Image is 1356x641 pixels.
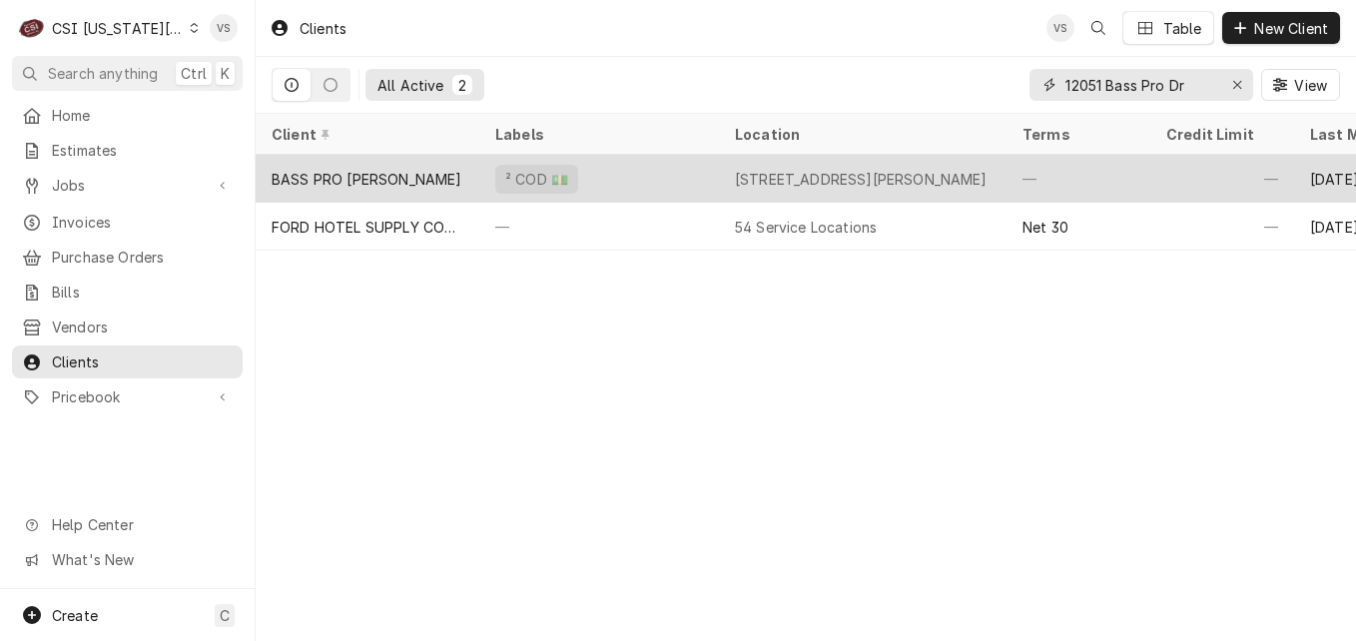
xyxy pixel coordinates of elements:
span: What's New [52,549,231,570]
span: Help Center [52,514,231,535]
a: Invoices [12,206,243,239]
div: All Active [377,75,444,96]
span: Bills [52,282,233,303]
span: Jobs [52,175,203,196]
button: Erase input [1221,69,1253,101]
div: BASS PRO [PERSON_NAME] [272,169,462,190]
div: Table [1163,18,1202,39]
div: — [1007,155,1150,203]
span: Invoices [52,212,233,233]
button: View [1261,69,1340,101]
div: Net 30 [1022,217,1068,238]
div: Vicky Stuesse's Avatar [1046,14,1074,42]
span: New Client [1250,18,1332,39]
div: CSI [US_STATE][GEOGRAPHIC_DATA] [52,18,184,39]
div: [STREET_ADDRESS][PERSON_NAME] [735,169,988,190]
div: 54 Service Locations [735,217,877,238]
div: ² COD 💵 [503,169,570,190]
button: Search anythingCtrlK [12,56,243,91]
a: Clients [12,345,243,378]
div: Location [735,124,991,145]
div: — [479,203,719,251]
button: New Client [1222,12,1340,44]
span: Ctrl [181,63,207,84]
span: Estimates [52,140,233,161]
div: VS [1046,14,1074,42]
span: K [221,63,230,84]
a: Go to Jobs [12,169,243,202]
div: Client [272,124,459,145]
span: Create [52,607,98,624]
a: Home [12,99,243,132]
div: FORD HOTEL SUPPLY COMPANY [272,217,463,238]
a: Bills [12,276,243,309]
a: Go to Help Center [12,508,243,541]
div: VS [210,14,238,42]
span: Vendors [52,317,233,337]
div: 2 [456,75,468,96]
a: Estimates [12,134,243,167]
div: Vicky Stuesse's Avatar [210,14,238,42]
div: C [18,14,46,42]
span: Clients [52,351,233,372]
div: CSI Kansas City's Avatar [18,14,46,42]
span: Purchase Orders [52,247,233,268]
div: — [1150,155,1294,203]
a: Go to What's New [12,543,243,576]
a: Vendors [12,311,243,343]
button: Open search [1082,12,1114,44]
div: Labels [495,124,703,145]
span: Search anything [48,63,158,84]
div: Credit Limit [1166,124,1274,145]
input: Keyword search [1065,69,1215,101]
a: Go to Pricebook [12,380,243,413]
div: — [1150,203,1294,251]
span: View [1290,75,1331,96]
a: Purchase Orders [12,241,243,274]
span: Home [52,105,233,126]
div: Terms [1022,124,1130,145]
span: Pricebook [52,386,203,407]
span: C [220,605,230,626]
